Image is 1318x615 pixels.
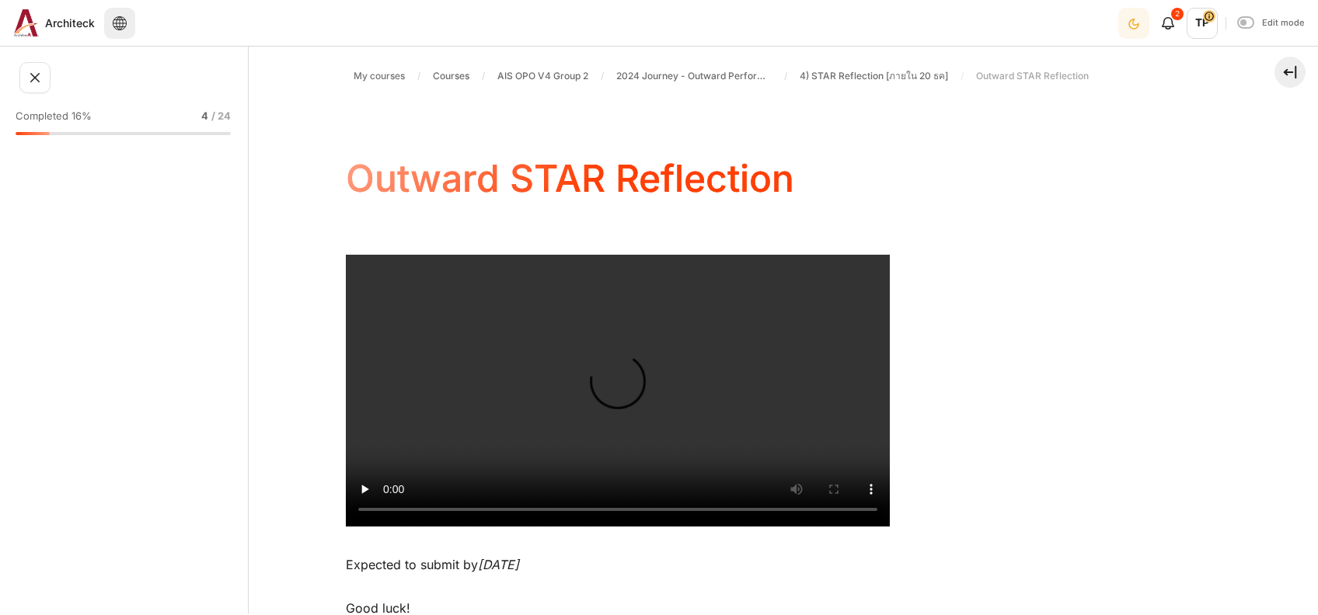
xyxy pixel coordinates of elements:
[16,109,92,124] span: Completed 16%
[347,67,411,85] a: My courses
[793,67,954,85] a: 4) STAR Reflection [ภายใน 20 ธค]
[45,15,95,31] span: Architeck
[976,69,1089,83] span: Outward STAR Reflection
[497,69,588,83] span: AIS OPO V4 Group 2
[970,67,1095,85] a: Outward STAR Reflection
[1152,8,1184,39] div: Show notification window with 2 new notifications
[616,69,772,83] span: 2024 Journey - Outward Performance
[433,69,469,83] span: Courses
[1171,8,1184,20] div: 2
[211,109,231,124] span: / 24
[16,132,50,135] div: 16%
[14,9,39,36] img: Architeck
[1118,8,1149,39] button: Light Mode Dark Mode
[346,255,890,526] video: STAR%20App%202.1_%20Instruction%20Slide_Smart%20Phone_TH.odp%20%282%29.mp4
[346,158,794,200] h4: Outward STAR Reflection
[104,8,135,39] button: Languages
[1120,7,1148,39] div: Dark Mode
[800,69,948,83] span: 4) STAR Reflection [ภายใน 20 ธค]
[1187,8,1218,39] a: User menu
[610,67,778,85] a: 2024 Journey - Outward Performance
[491,67,594,85] a: AIS OPO V4 Group 2
[427,67,476,85] a: Courses
[346,64,1221,89] nav: Navigation bar
[8,9,95,36] a: Architeck Architeck
[346,555,890,574] p: Expected to submit by
[478,557,519,572] i: [DATE]
[201,109,208,124] span: 4
[16,106,237,151] a: Completed 16% 4 / 24
[1187,8,1218,39] span: TP
[354,69,405,83] span: My courses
